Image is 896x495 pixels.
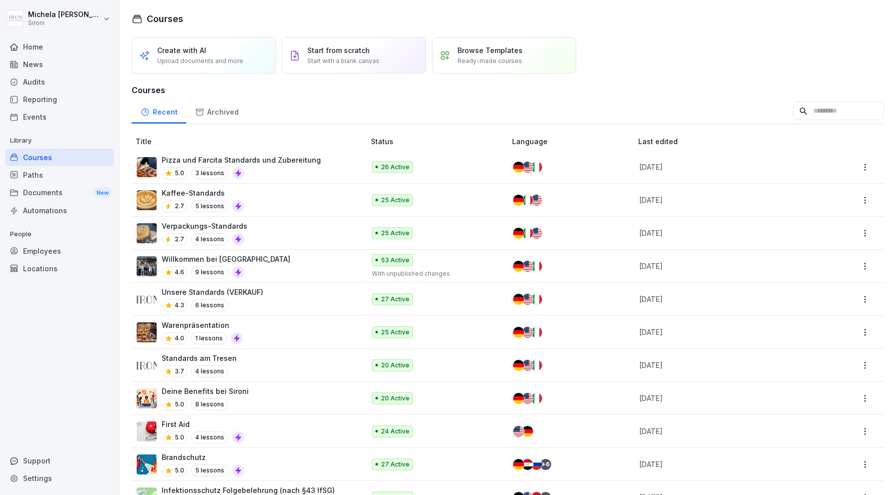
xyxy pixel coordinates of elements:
p: 5 lessons [191,464,228,476]
img: de.svg [513,459,524,470]
p: 53 Active [381,256,409,265]
p: Unsere Standards (VERKAUF) [162,287,263,297]
p: 4 lessons [191,233,228,245]
p: People [5,226,114,242]
img: km4heinxktm3m47uv6i6dr0s.png [137,190,157,210]
p: 25 Active [381,328,409,337]
p: 25 Active [381,229,409,238]
p: 20 Active [381,394,409,403]
p: Library [5,133,114,149]
img: us.svg [513,426,524,437]
p: Start from scratch [307,45,370,56]
p: 2.7 [175,202,184,211]
a: Locations [5,260,114,277]
img: us.svg [522,261,533,272]
p: [DATE] [639,327,809,337]
img: us.svg [522,294,533,305]
p: Ready-made courses [458,57,522,66]
a: Paths [5,166,114,184]
p: 5.0 [175,400,184,409]
a: Courses [5,149,114,166]
img: zyvhtweyt47y1etu6k7gt48a.png [137,157,157,177]
p: 3 lessons [191,167,228,179]
p: Title [136,136,367,147]
p: 4.3 [175,301,184,310]
a: Settings [5,469,114,487]
p: Warenpräsentation [162,320,243,330]
p: [DATE] [639,459,809,469]
p: Language [512,136,634,147]
p: 27 Active [381,460,409,469]
p: Willkommen bei [GEOGRAPHIC_DATA] [162,254,290,264]
p: [DATE] [639,228,809,238]
p: 9 lessons [191,266,228,278]
div: Documents [5,184,114,202]
a: Events [5,108,114,126]
p: Sironi [28,20,101,27]
img: us.svg [522,393,533,404]
img: de.svg [513,327,524,338]
p: 3.7 [175,367,184,376]
img: de.svg [513,393,524,404]
p: Status [371,136,509,147]
p: Standards am Tresen [162,353,237,363]
img: eg.svg [522,459,533,470]
a: Audits [5,73,114,91]
img: de.svg [513,228,524,239]
h1: Courses [147,12,183,26]
img: fasetpntm7x32yk9zlbwihav.png [137,223,157,243]
img: us.svg [522,360,533,371]
p: 26 Active [381,163,409,172]
img: it.svg [531,327,542,338]
img: de.svg [513,195,524,206]
p: 25 Active [381,196,409,205]
img: b0iy7e1gfawqjs4nezxuanzk.png [137,454,157,474]
img: us.svg [522,162,533,173]
p: [DATE] [639,294,809,304]
a: News [5,56,114,73]
p: 4 lessons [191,365,228,377]
p: Start with a blank canvas [307,57,379,66]
p: Pizza und Farcita Standards und Zubereitung [162,155,321,165]
img: de.svg [513,162,524,173]
img: it.svg [522,195,533,206]
img: it.svg [531,162,542,173]
p: [DATE] [639,360,809,370]
img: us.svg [531,195,542,206]
p: 6 lessons [191,299,228,311]
h3: Courses [132,84,884,96]
img: de.svg [513,261,524,272]
img: lqv555mlp0nk8rvfp4y70ul5.png [137,355,157,375]
img: ru.svg [531,459,542,470]
p: Kaffee-Standards [162,188,244,198]
img: it.svg [531,360,542,371]
img: ovcsqbf2ewum2utvc3o527vw.png [137,421,157,441]
p: Brandschutz [162,452,244,462]
img: de.svg [522,426,533,437]
img: it.svg [531,294,542,305]
p: [DATE] [639,393,809,403]
a: Reporting [5,91,114,108]
p: Deine Benefits bei Sironi [162,386,249,396]
p: First Aid [162,419,244,429]
p: 5.0 [175,169,184,178]
p: [DATE] [639,426,809,436]
p: [DATE] [639,195,809,205]
p: 4.0 [175,334,184,343]
p: 24 Active [381,427,409,436]
p: 5 lessons [191,200,228,212]
img: s9szdvbzmher50hzynduxgud.png [137,322,157,342]
img: qv31ye6da0ab8wtu5n9xmwyd.png [137,388,157,408]
a: Home [5,38,114,56]
p: 20 Active [381,361,409,370]
p: Create with AI [157,45,206,56]
p: 4.6 [175,268,184,277]
p: With unpublished changes [372,269,497,278]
